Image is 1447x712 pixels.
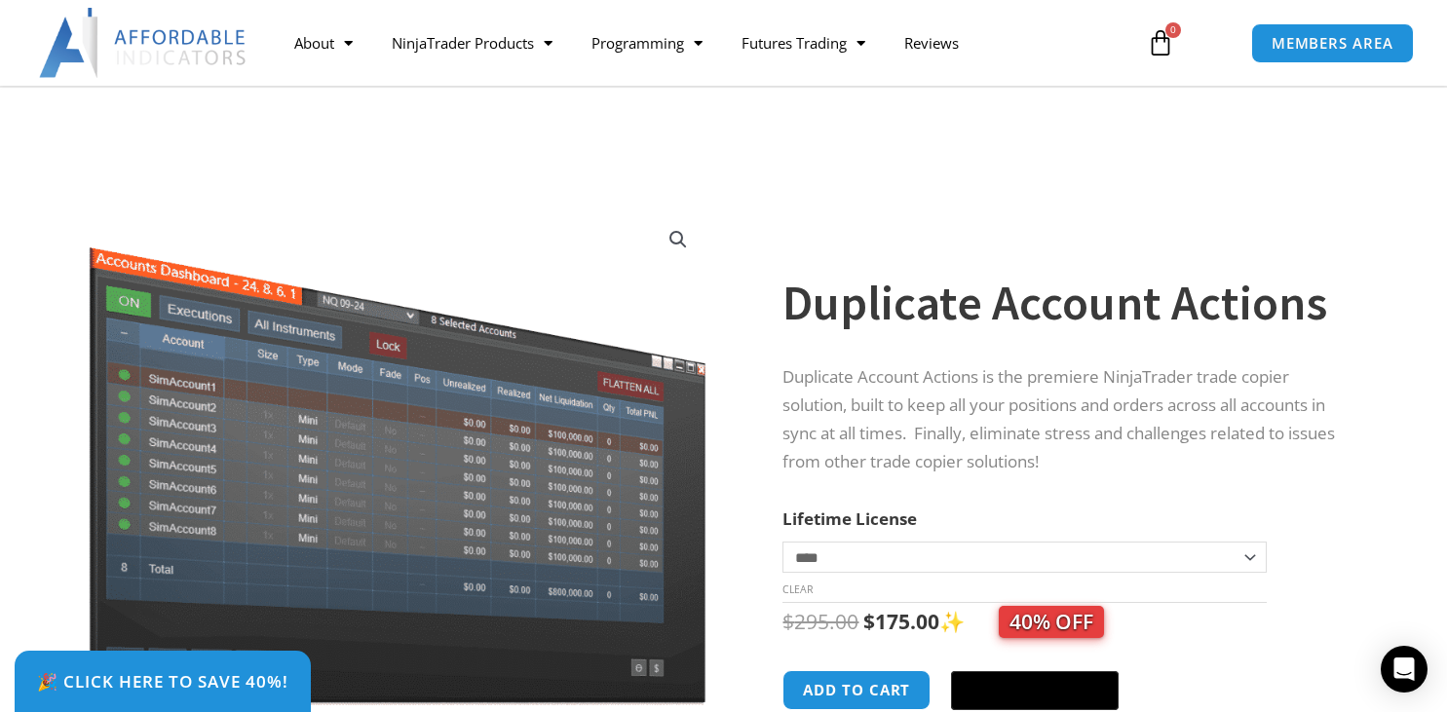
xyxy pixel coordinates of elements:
[372,20,572,65] a: NinjaTrader Products
[572,20,722,65] a: Programming
[37,673,288,690] span: 🎉 Click Here to save 40%!
[1381,646,1428,693] div: Open Intercom Messenger
[782,269,1352,337] h1: Duplicate Account Actions
[722,20,885,65] a: Futures Trading
[1272,36,1393,51] span: MEMBERS AREA
[782,582,813,596] a: Clear options
[1251,23,1414,63] a: MEMBERS AREA
[863,608,939,635] bdi: 175.00
[782,608,858,635] bdi: 295.00
[1165,22,1181,38] span: 0
[275,20,372,65] a: About
[999,606,1104,638] span: 40% OFF
[275,20,1128,65] nav: Menu
[39,8,248,78] img: LogoAI | Affordable Indicators – NinjaTrader
[863,608,875,635] span: $
[782,363,1352,476] p: Duplicate Account Actions is the premiere NinjaTrader trade copier solution, built to keep all yo...
[782,608,794,635] span: $
[885,20,978,65] a: Reviews
[1118,15,1203,71] a: 0
[782,507,917,530] label: Lifetime License
[661,222,696,257] a: View full-screen image gallery
[939,608,1104,635] span: ✨
[15,651,311,712] a: 🎉 Click Here to save 40%!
